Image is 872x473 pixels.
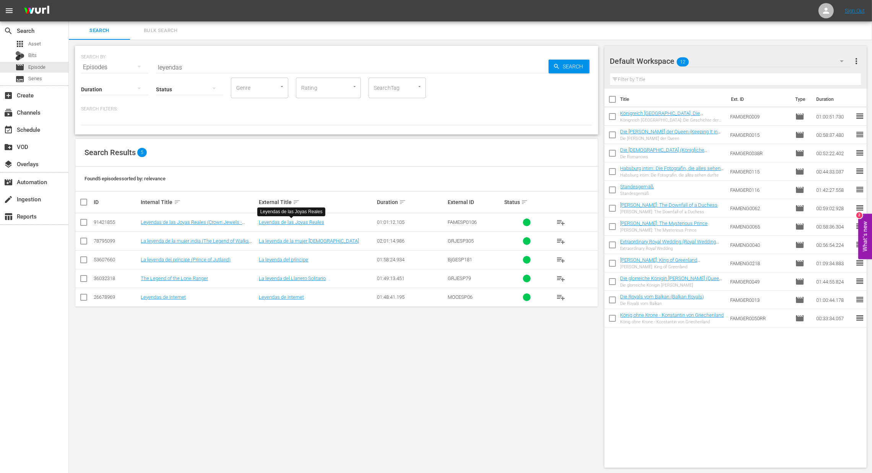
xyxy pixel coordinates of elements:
span: 12 [677,54,689,70]
span: Search [560,60,589,73]
a: La leyenda de la mujer [DEMOGRAPHIC_DATA] [259,238,359,244]
div: ID [94,199,139,205]
button: more_vert [852,52,861,70]
span: Create [4,91,13,100]
img: ans4CAIJ8jUAAAAAAAAAAAAAAAAAAAAAAAAgQb4GAAAAAAAAAAAAAAAAAAAAAAAAJMjXAAAAAAAAAAAAAAAAAAAAAAAAgAT5G... [18,2,55,20]
td: 00:56:54.224 [813,236,855,254]
button: Search [549,60,589,73]
span: Schedule [4,125,13,134]
a: Die [PERSON_NAME] der Queen (Keeping It in the Royal Family) [620,129,721,140]
div: Bits [15,51,24,60]
td: FAMGER0015 [727,126,792,144]
td: FAMGER0038R [727,144,792,162]
span: Episode [795,149,804,158]
span: reorder [855,240,864,249]
div: Episodes [81,57,148,78]
td: 01:44:55.824 [813,272,855,291]
span: playlist_add [556,274,565,283]
td: 01:00:51.730 [813,107,855,126]
div: 36032318 [94,275,139,281]
span: BjGESP181 [448,257,472,262]
span: Episode [795,185,804,194]
span: sort [521,199,528,206]
a: La leyenda de la mujer india (The Legend of Walks Far Woman) [141,238,252,249]
span: MOCESP06 [448,294,473,300]
div: 26678969 [94,294,139,300]
td: FAMENG0062 [727,199,792,217]
a: La leyenda del Llanero Solitario [259,275,326,281]
td: FAMGER0009 [727,107,792,126]
span: playlist_add [556,236,565,246]
span: Bulk Search [135,26,187,35]
span: playlist_add [556,218,565,227]
div: Königreich [GEOGRAPHIC_DATA]: Die Geschichte der Monarchie aus der [PERSON_NAME] [620,118,724,123]
td: 01:09:34.883 [813,254,855,272]
div: König ohne Krone - Konstantin von Griechenland [620,319,724,324]
span: Episode [795,277,804,286]
a: Extraordinary Royal Wedding (Royal Wedding Bali Style) [620,239,719,250]
span: GRJESP79 [448,275,471,281]
th: Title [620,89,726,110]
button: playlist_add [552,213,570,232]
div: [PERSON_NAME]: The Downfall of a Duchess [620,209,718,214]
span: reorder [855,130,864,139]
td: 00:33:34.057 [813,309,855,327]
span: FAMESP0106 [448,219,477,225]
a: Sign Out [845,8,865,14]
th: Duration [812,89,857,110]
span: Episode [795,130,804,139]
td: 01:42:27.558 [813,181,855,199]
span: reorder [855,203,864,212]
span: Episode [795,259,804,268]
a: Die glorreiche Königin [PERSON_NAME] (Queen [PERSON_NAME]: Her Glorious Reign) [620,275,723,287]
button: playlist_add [552,288,570,306]
span: reorder [855,167,864,176]
a: Habsburg intim: Die Fotografin, die alles sehen durfte [620,165,724,177]
a: The Legend of the Lone Ranger [141,275,208,281]
span: more_vert [852,57,861,66]
span: reorder [855,277,864,286]
td: 00:58:36.304 [813,217,855,236]
div: 01:01:12.105 [377,219,445,225]
button: playlist_add [552,251,570,269]
button: Open [278,83,286,90]
span: Ingestion [4,195,13,204]
span: VOD [4,143,13,152]
span: sort [174,199,181,206]
span: Episode [795,314,804,323]
span: Episode [795,167,804,176]
a: Die Royals vom Balkan (Balkan Royals) [620,294,704,300]
div: 91421855 [94,219,139,225]
div: Internal Title [141,198,257,207]
a: La leyenda del príncipe [259,257,308,262]
div: Status [504,198,549,207]
span: Search [73,26,125,35]
td: FAMENG0040 [727,236,792,254]
td: FAMGER0116 [727,181,792,199]
span: GRJESP305 [448,238,474,244]
span: Automation [4,178,13,187]
div: 02:01:14.986 [377,238,445,244]
span: Bits [28,52,37,59]
p: Search Filters: [81,106,592,112]
div: 2 [856,212,862,219]
span: Found 5 episodes sorted by: relevance [84,176,166,181]
div: Die [PERSON_NAME] der Queen [620,136,724,141]
td: FAMENG0065 [727,217,792,236]
span: Series [15,75,24,84]
button: playlist_add [552,232,570,250]
a: König ohne Krone - Konstantin von Griechenland [620,312,724,318]
td: 00:52:22.402 [813,144,855,162]
span: reorder [855,148,864,157]
td: FAMGER0013 [727,291,792,309]
div: Die glorreiche Königin [PERSON_NAME] [620,283,724,288]
th: Ext. ID [726,89,791,110]
div: Extraordinary Royal Wedding [620,246,724,251]
span: sort [293,199,300,206]
button: Open Feedback Widget [858,214,872,259]
a: Königreich [GEOGRAPHIC_DATA]: Die Geschichte der Monarchie aus der [PERSON_NAME] (Royal Britain -... [620,110,710,133]
td: FAMGER0049 [727,272,792,291]
span: Asset [28,40,41,48]
a: La leyenda del príncipe (Prince of Jutland) [141,257,231,262]
th: Type [791,89,812,110]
